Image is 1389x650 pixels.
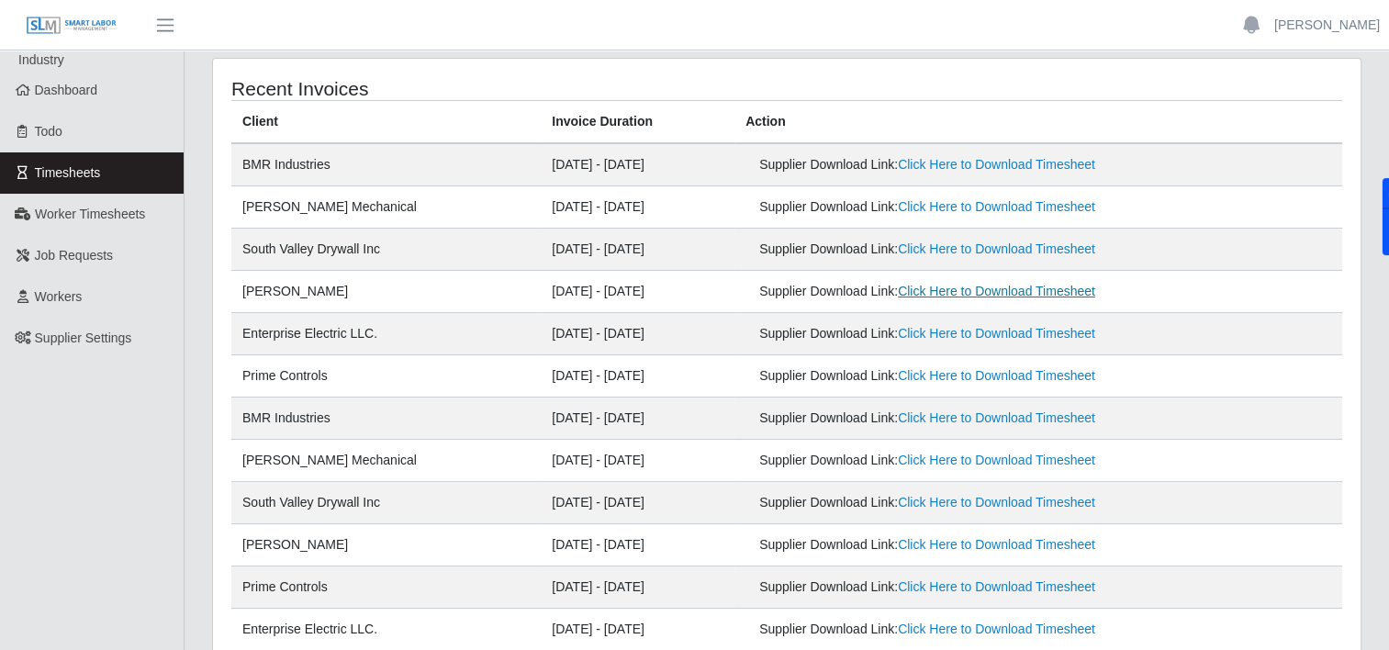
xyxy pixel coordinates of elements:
[231,440,541,482] td: [PERSON_NAME] Mechanical
[231,77,678,100] h4: Recent Invoices
[734,101,1342,144] th: Action
[231,355,541,398] td: Prime Controls
[231,524,541,566] td: [PERSON_NAME]
[35,289,83,304] span: Workers
[35,331,132,345] span: Supplier Settings
[759,240,1122,259] div: Supplier Download Link:
[231,143,541,186] td: BMR Industries
[759,493,1122,512] div: Supplier Download Link:
[898,199,1095,214] a: Click Here to Download Timesheet
[759,197,1122,217] div: Supplier Download Link:
[541,440,734,482] td: [DATE] - [DATE]
[898,157,1095,172] a: Click Here to Download Timesheet
[35,207,145,221] span: Worker Timesheets
[231,271,541,313] td: [PERSON_NAME]
[898,579,1095,594] a: Click Here to Download Timesheet
[35,83,98,97] span: Dashboard
[541,186,734,229] td: [DATE] - [DATE]
[759,620,1122,639] div: Supplier Download Link:
[18,52,64,67] span: Industry
[35,124,62,139] span: Todo
[898,241,1095,256] a: Click Here to Download Timesheet
[898,368,1095,383] a: Click Here to Download Timesheet
[898,495,1095,510] a: Click Here to Download Timesheet
[35,165,101,180] span: Timesheets
[541,355,734,398] td: [DATE] - [DATE]
[231,229,541,271] td: South Valley Drywall Inc
[1274,16,1380,35] a: [PERSON_NAME]
[759,155,1122,174] div: Supplier Download Link:
[541,143,734,186] td: [DATE] - [DATE]
[898,537,1095,552] a: Click Here to Download Timesheet
[898,453,1095,467] a: Click Here to Download Timesheet
[759,282,1122,301] div: Supplier Download Link:
[231,398,541,440] td: BMR Industries
[759,535,1122,555] div: Supplier Download Link:
[231,101,541,144] th: Client
[541,482,734,524] td: [DATE] - [DATE]
[541,524,734,566] td: [DATE] - [DATE]
[759,409,1122,428] div: Supplier Download Link:
[231,313,541,355] td: Enterprise Electric LLC.
[898,622,1095,636] a: Click Here to Download Timesheet
[231,566,541,609] td: Prime Controls
[35,248,114,263] span: Job Requests
[541,566,734,609] td: [DATE] - [DATE]
[541,271,734,313] td: [DATE] - [DATE]
[759,324,1122,343] div: Supplier Download Link:
[541,398,734,440] td: [DATE] - [DATE]
[541,229,734,271] td: [DATE] - [DATE]
[898,326,1095,341] a: Click Here to Download Timesheet
[759,577,1122,597] div: Supplier Download Link:
[541,313,734,355] td: [DATE] - [DATE]
[759,451,1122,470] div: Supplier Download Link:
[231,186,541,229] td: [PERSON_NAME] Mechanical
[898,284,1095,298] a: Click Here to Download Timesheet
[541,101,734,144] th: Invoice Duration
[26,16,118,36] img: SLM Logo
[231,482,541,524] td: South Valley Drywall Inc
[898,410,1095,425] a: Click Here to Download Timesheet
[759,366,1122,386] div: Supplier Download Link:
